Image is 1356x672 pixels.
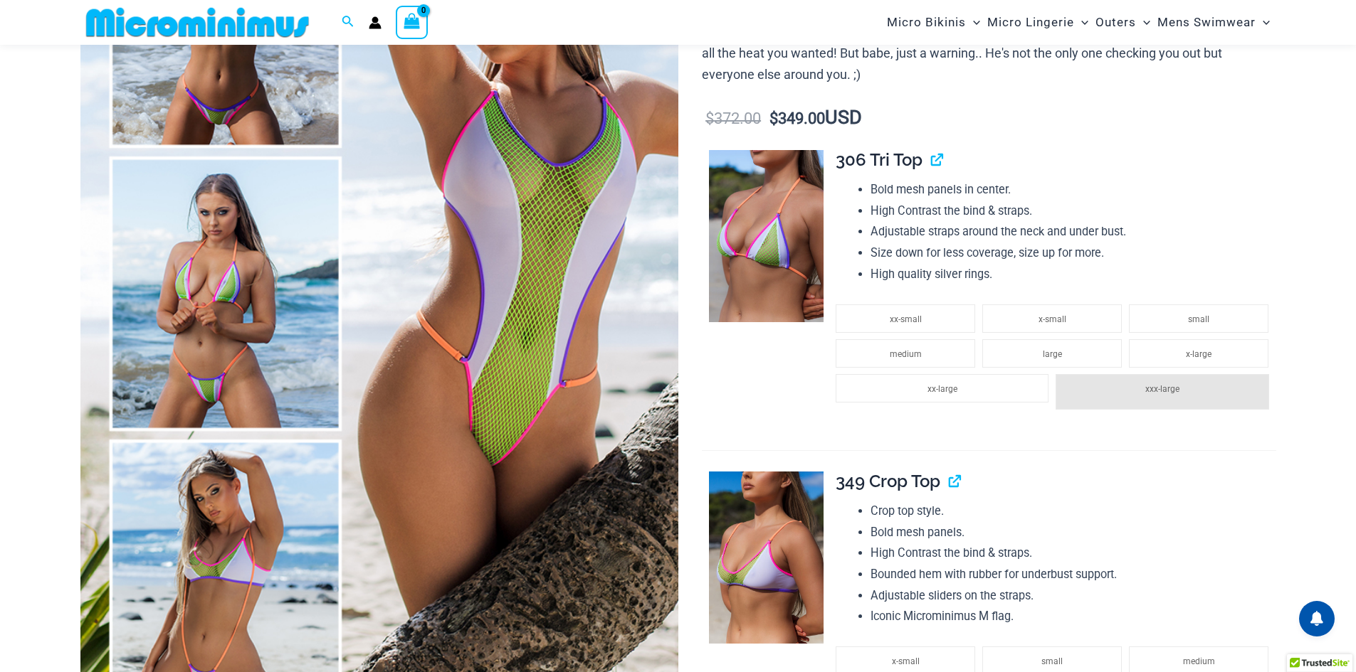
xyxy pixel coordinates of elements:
img: MM SHOP LOGO FLAT [80,6,315,38]
li: x-small [982,304,1122,333]
span: Menu Toggle [966,4,980,41]
li: medium [836,339,975,368]
span: $ [769,110,778,127]
span: Outers [1095,4,1136,41]
a: Search icon link [342,14,354,31]
li: xxx-large [1056,374,1268,410]
span: large [1043,349,1062,359]
li: Bold mesh panels in center. [871,179,1276,201]
li: small [1129,304,1268,333]
span: small [1188,314,1209,324]
li: Bold mesh panels. [871,522,1276,543]
li: High quality silver rings. [871,264,1276,285]
li: x-large [1129,339,1268,368]
li: Adjustable sliders on the straps. [871,585,1276,607]
li: xx-large [836,374,1048,402]
li: Bounded hem with rubber for underbust support. [871,564,1276,585]
span: Micro Bikinis [887,4,966,41]
span: x-large [1186,349,1212,359]
li: large [982,339,1122,368]
span: small [1041,656,1063,666]
span: Mens Swimwear [1157,4,1256,41]
img: Reckless Neon Crush Lime Crush 349 Crop Top [709,471,824,644]
span: medium [1183,656,1215,666]
li: Iconic Microminimus M flag. [871,606,1276,627]
li: High Contrast the bind & straps. [871,201,1276,222]
span: xxx-large [1145,384,1179,394]
span: xx-large [927,384,957,394]
span: $ [705,110,714,127]
li: Adjustable straps around the neck and under bust. [871,221,1276,242]
nav: Site Navigation [881,2,1276,43]
span: medium [890,349,922,359]
span: Menu Toggle [1256,4,1270,41]
li: Size down for less coverage, size up for more. [871,242,1276,264]
span: Menu Toggle [1074,4,1088,41]
span: x-small [1039,314,1066,324]
li: Crop top style. [871,501,1276,522]
li: High Contrast the bind & straps. [871,543,1276,564]
a: Micro LingerieMenu ToggleMenu Toggle [984,4,1092,41]
a: OutersMenu ToggleMenu Toggle [1092,4,1154,41]
p: USD [702,107,1276,129]
span: Menu Toggle [1136,4,1150,41]
span: 306 Tri Top [836,149,923,170]
a: Account icon link [369,16,382,29]
span: Micro Lingerie [987,4,1074,41]
span: 349 Crop Top [836,471,940,491]
a: Micro BikinisMenu ToggleMenu Toggle [883,4,984,41]
a: View Shopping Cart, empty [396,6,429,38]
a: Mens SwimwearMenu ToggleMenu Toggle [1154,4,1273,41]
img: Reckless Neon Crush Lime Crush 306 Tri Top [709,150,824,322]
span: xx-small [890,314,922,324]
span: x-small [892,656,920,666]
bdi: 349.00 [769,110,825,127]
bdi: 372.00 [705,110,761,127]
li: xx-small [836,304,975,333]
